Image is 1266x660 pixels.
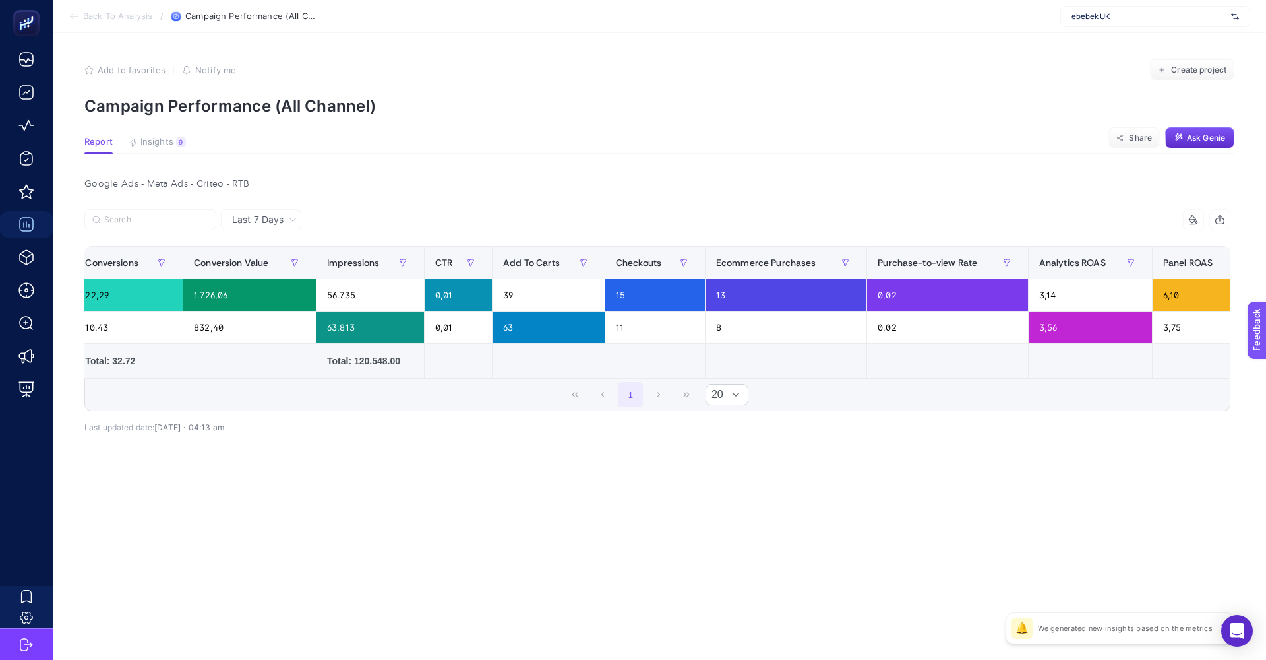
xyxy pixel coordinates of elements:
[195,65,236,75] span: Notify me
[867,312,1028,343] div: 0,02
[1153,312,1257,343] div: 3,75
[1071,11,1226,22] span: ebebek UK
[1108,127,1160,148] button: Share
[154,422,224,432] span: [DATE]・04:13 am
[74,175,1241,193] div: Google Ads - Meta Ads - Criteo - RTB
[435,257,452,268] span: CTR
[1029,312,1152,343] div: 3,56
[84,65,166,75] button: Add to favorites
[616,257,661,268] span: Checkouts
[1150,59,1234,81] button: Create project
[182,65,236,75] button: Notify me
[1187,133,1225,143] span: Ask Genie
[232,213,284,226] span: Last 7 Days
[1165,127,1234,148] button: Ask Genie
[75,279,183,311] div: 22,29
[1221,615,1253,647] div: Open Intercom Messenger
[316,279,424,311] div: 56.735
[1163,257,1213,268] span: Panel ROAS
[1231,10,1239,23] img: svg%3e
[605,279,705,311] div: 15
[8,4,50,15] span: Feedback
[84,137,113,147] span: Report
[84,230,1230,432] div: Last 7 Days
[183,279,316,311] div: 1.726,06
[85,257,138,268] span: Conversions
[1039,257,1106,268] span: Analytics ROAS
[706,279,866,311] div: 13
[176,137,186,147] div: 9
[706,312,866,343] div: 8
[1171,65,1226,75] span: Create project
[83,11,152,22] span: Back To Analysis
[1029,279,1152,311] div: 3,14
[618,382,643,407] button: 1
[716,257,816,268] span: Ecommerce Purchases
[104,215,208,225] input: Search
[183,312,316,343] div: 832,40
[185,11,317,22] span: Campaign Performance (All Channel)
[706,385,723,405] span: Rows per page
[84,96,1234,115] p: Campaign Performance (All Channel)
[503,257,560,268] span: Add To Carts
[878,257,977,268] span: Purchase-to-view Rate
[493,279,605,311] div: 39
[1129,133,1152,143] span: Share
[327,354,413,368] div: Total: 120.548.00
[160,11,164,21] span: /
[75,312,183,343] div: 10,43
[493,312,605,343] div: 63
[140,137,173,147] span: Insights
[425,312,493,343] div: 0,01
[85,354,172,368] div: Total: 32.72
[327,257,380,268] span: Impressions
[867,279,1028,311] div: 0,02
[1153,279,1257,311] div: 6,10
[605,312,705,343] div: 11
[84,422,154,432] span: Last updated date:
[98,65,166,75] span: Add to favorites
[194,257,268,268] span: Conversion Value
[425,279,493,311] div: 0,01
[316,312,424,343] div: 63.813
